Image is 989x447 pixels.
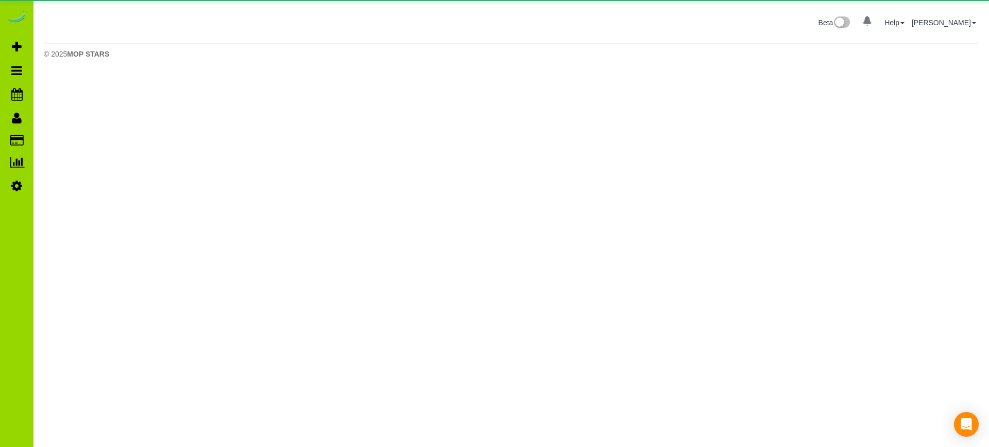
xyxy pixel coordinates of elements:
[833,16,850,30] img: New interface
[6,10,27,25] img: Automaid Logo
[954,412,979,437] div: Open Intercom Messenger
[884,19,905,27] a: Help
[67,50,109,58] strong: MOP STARS
[819,19,850,27] a: Beta
[44,49,979,59] div: © 2025
[912,19,976,27] a: [PERSON_NAME]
